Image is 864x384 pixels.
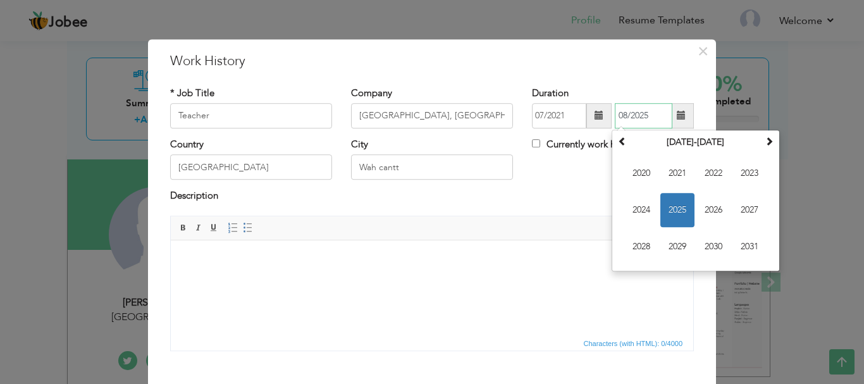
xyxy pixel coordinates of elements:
span: 2025 [660,193,694,227]
a: Underline [207,221,221,235]
input: From [532,103,586,128]
iframe: Rich Text Editor, workEditor [171,240,693,335]
span: 2023 [732,156,767,190]
label: Company [351,87,392,100]
label: Duration [532,87,569,100]
span: 2022 [696,156,731,190]
a: Bold [176,221,190,235]
span: 2021 [660,156,694,190]
h3: Work History [170,52,694,71]
span: 2028 [624,230,658,264]
th: Select Decade [630,133,762,152]
span: 2030 [696,230,731,264]
button: Close [693,41,713,61]
span: 2031 [732,230,767,264]
span: Characters (with HTML): 0/4000 [581,338,686,349]
span: 2026 [696,193,731,227]
label: Country [170,138,204,151]
a: Insert/Remove Bulleted List [241,221,255,235]
span: 2027 [732,193,767,227]
label: Currently work here [532,138,629,151]
span: Previous Decade [618,137,627,146]
label: Description [170,190,218,203]
label: * Job Title [170,87,214,100]
input: Present [615,103,672,128]
span: 2020 [624,156,658,190]
span: Next Decade [765,137,774,146]
div: Statistics [581,338,687,349]
a: Insert/Remove Numbered List [226,221,240,235]
span: 2024 [624,193,658,227]
span: 2029 [660,230,694,264]
a: Italic [192,221,206,235]
label: City [351,138,368,151]
input: Currently work here [532,139,540,147]
span: × [698,40,708,63]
